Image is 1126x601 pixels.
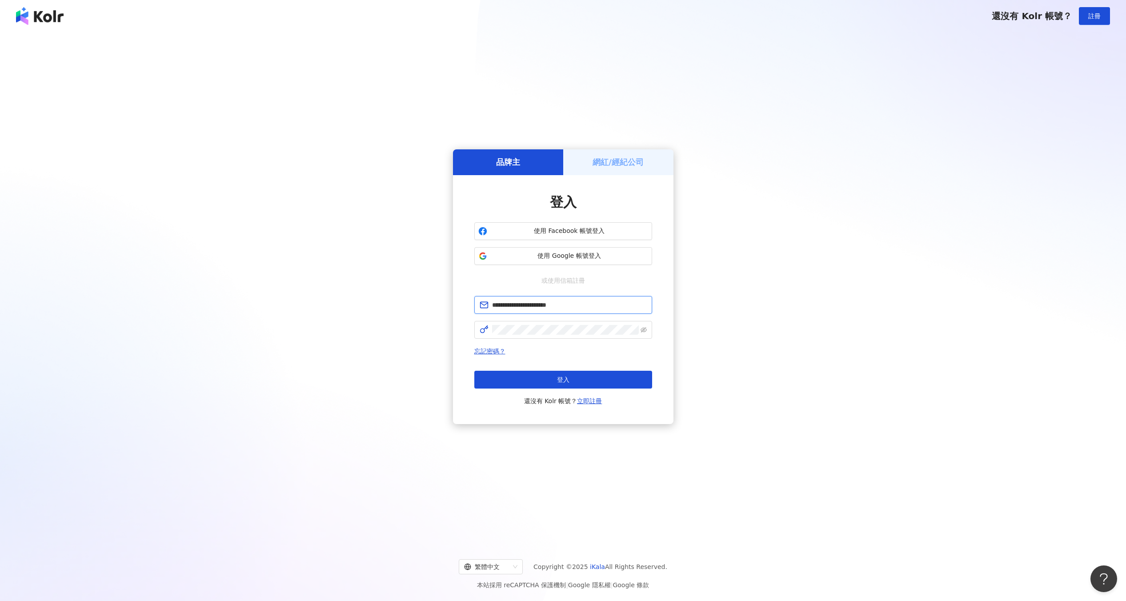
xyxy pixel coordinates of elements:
[611,581,613,589] span: |
[477,580,649,590] span: 本站採用 reCAPTCHA 保護機制
[593,156,644,168] h5: 網紅/經紀公司
[474,348,505,355] a: 忘記密碼？
[590,563,605,570] a: iKala
[566,581,568,589] span: |
[474,247,652,265] button: 使用 Google 帳號登入
[474,222,652,240] button: 使用 Facebook 帳號登入
[464,560,509,574] div: 繁體中文
[496,156,520,168] h5: 品牌主
[1090,565,1117,592] iframe: Help Scout Beacon - Open
[641,327,647,333] span: eye-invisible
[568,581,611,589] a: Google 隱私權
[535,276,591,285] span: 或使用信箱註冊
[474,371,652,389] button: 登入
[1088,12,1101,20] span: 註冊
[992,11,1072,21] span: 還沒有 Kolr 帳號？
[1079,7,1110,25] button: 註冊
[613,581,649,589] a: Google 條款
[577,397,602,405] a: 立即註冊
[16,7,64,25] img: logo
[550,194,577,210] span: 登入
[491,227,648,236] span: 使用 Facebook 帳號登入
[491,252,648,260] span: 使用 Google 帳號登入
[533,561,667,572] span: Copyright © 2025 All Rights Reserved.
[524,396,602,406] span: 還沒有 Kolr 帳號？
[557,376,569,383] span: 登入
